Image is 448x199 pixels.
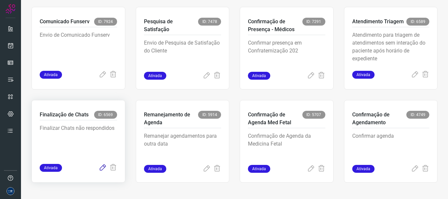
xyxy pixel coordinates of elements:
[144,111,198,127] p: Remanejamento de Agenda
[302,111,325,119] span: ID: 5707
[352,31,430,64] p: Atendimento para triagem de atendimentos sem interação do paciente após horário de expediente
[406,111,429,119] span: ID: 4749
[144,39,221,72] p: Envio de Pesquisa de Satisfação do Cliente
[94,111,117,119] span: ID: 6569
[40,18,90,26] p: Comunicado Funserv
[40,71,62,79] span: Ativada
[144,18,198,33] p: Pesquisa de Satisfação
[352,111,407,127] p: Confirmação de Agendamento
[40,31,117,64] p: Envio de Comunicado Funserv
[40,164,62,172] span: Ativada
[352,165,375,173] span: Ativada
[7,187,14,195] img: d06bdf07e729e349525d8f0de7f5f473.png
[198,111,221,119] span: ID: 5914
[248,39,325,72] p: Confirmar presença em Confraternização 202
[144,72,166,80] span: Ativada
[40,124,117,157] p: Finalizar Chats não respondidos
[144,165,166,173] span: Ativada
[352,132,430,165] p: Confirmar agenda
[248,111,302,127] p: Confirmação de Agenda Med Fetal
[144,132,221,165] p: Remanejar agendamentos para outra data
[248,72,270,80] span: Ativada
[198,18,221,26] span: ID: 7478
[248,18,302,33] p: Confirmação de Presença - Médicos
[94,18,117,26] span: ID: 7924
[352,18,404,26] p: Atendimento Triagem
[40,111,89,119] p: Finalização de Chats
[248,132,325,165] p: Confirmação de Agenda da Medicina Fetal
[302,18,325,26] span: ID: 7291
[248,165,270,173] span: Ativada
[6,4,15,14] img: Logo
[352,71,375,79] span: Ativada
[406,18,429,26] span: ID: 6589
